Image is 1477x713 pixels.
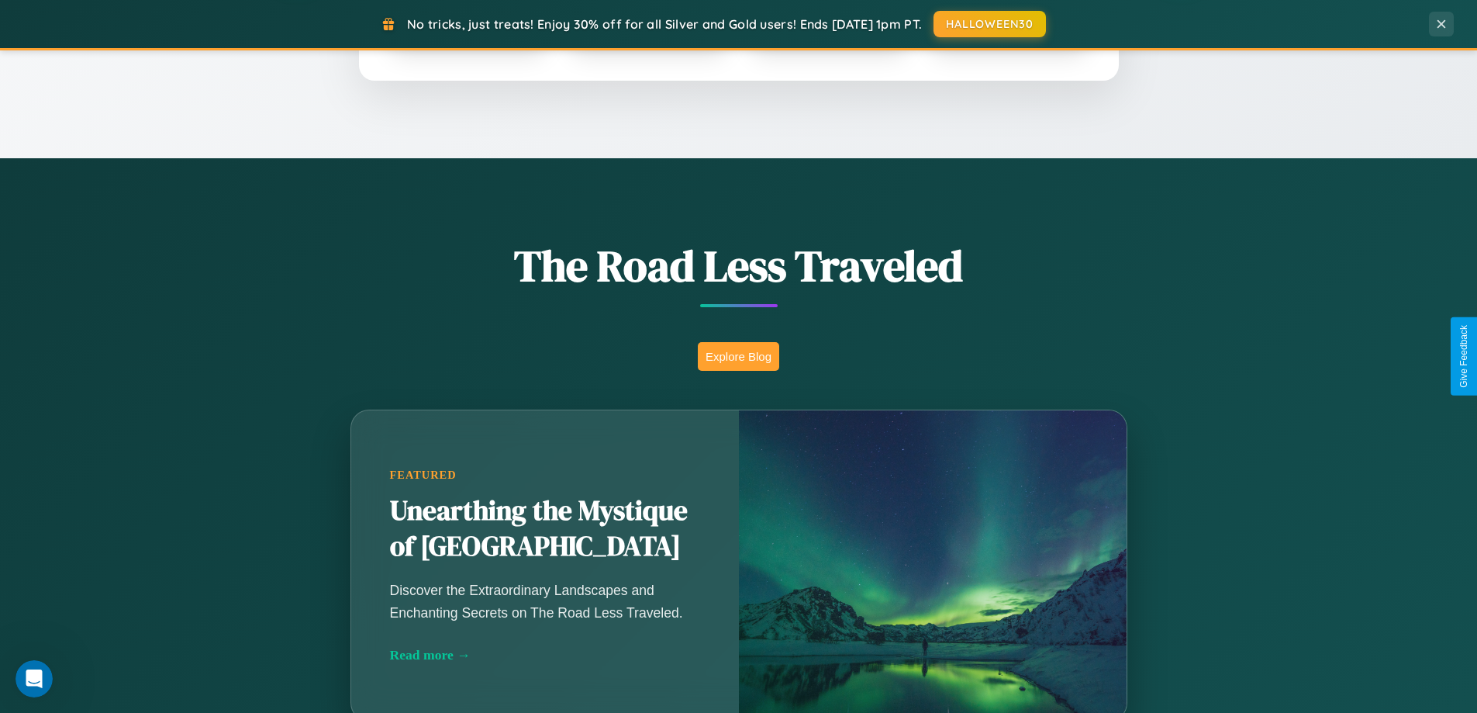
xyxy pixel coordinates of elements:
h1: The Road Less Traveled [274,236,1204,296]
button: Explore Blog [698,342,779,371]
button: HALLOWEEN30 [933,11,1046,37]
div: Give Feedback [1458,325,1469,388]
h2: Unearthing the Mystique of [GEOGRAPHIC_DATA] [390,493,700,565]
iframe: Intercom live chat [16,660,53,697]
p: Discover the Extraordinary Landscapes and Enchanting Secrets on The Road Less Traveled. [390,580,700,623]
div: Featured [390,469,700,482]
div: Read more → [390,647,700,663]
span: No tricks, just treats! Enjoy 30% off for all Silver and Gold users! Ends [DATE] 1pm PT. [407,16,922,32]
